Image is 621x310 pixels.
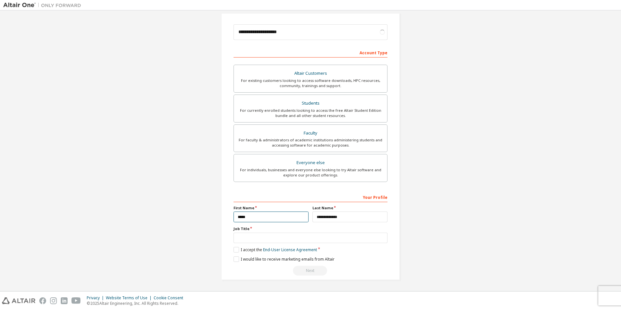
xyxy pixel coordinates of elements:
[106,295,154,301] div: Website Terms of Use
[238,69,383,78] div: Altair Customers
[234,266,387,276] div: Please wait while checking email ...
[61,297,68,304] img: linkedin.svg
[234,47,387,58] div: Account Type
[234,205,309,211] label: First Name
[87,301,187,306] p: © 2025 Altair Engineering, Inc. All Rights Reserved.
[234,226,387,231] label: Job Title
[238,99,383,108] div: Students
[234,247,317,252] label: I accept the
[238,78,383,88] div: For existing customers looking to access software downloads, HPC resources, community, trainings ...
[234,192,387,202] div: Your Profile
[2,297,35,304] img: altair_logo.svg
[71,297,81,304] img: youtube.svg
[238,158,383,167] div: Everyone else
[87,295,106,301] div: Privacy
[238,108,383,118] div: For currently enrolled students looking to access the free Altair Student Edition bundle and all ...
[154,295,187,301] div: Cookie Consent
[234,256,335,262] label: I would like to receive marketing emails from Altair
[312,205,387,211] label: Last Name
[238,129,383,138] div: Faculty
[263,247,317,252] a: End-User License Agreement
[39,297,46,304] img: facebook.svg
[238,137,383,148] div: For faculty & administrators of academic institutions administering students and accessing softwa...
[3,2,84,8] img: Altair One
[50,297,57,304] img: instagram.svg
[238,167,383,178] div: For individuals, businesses and everyone else looking to try Altair software and explore our prod...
